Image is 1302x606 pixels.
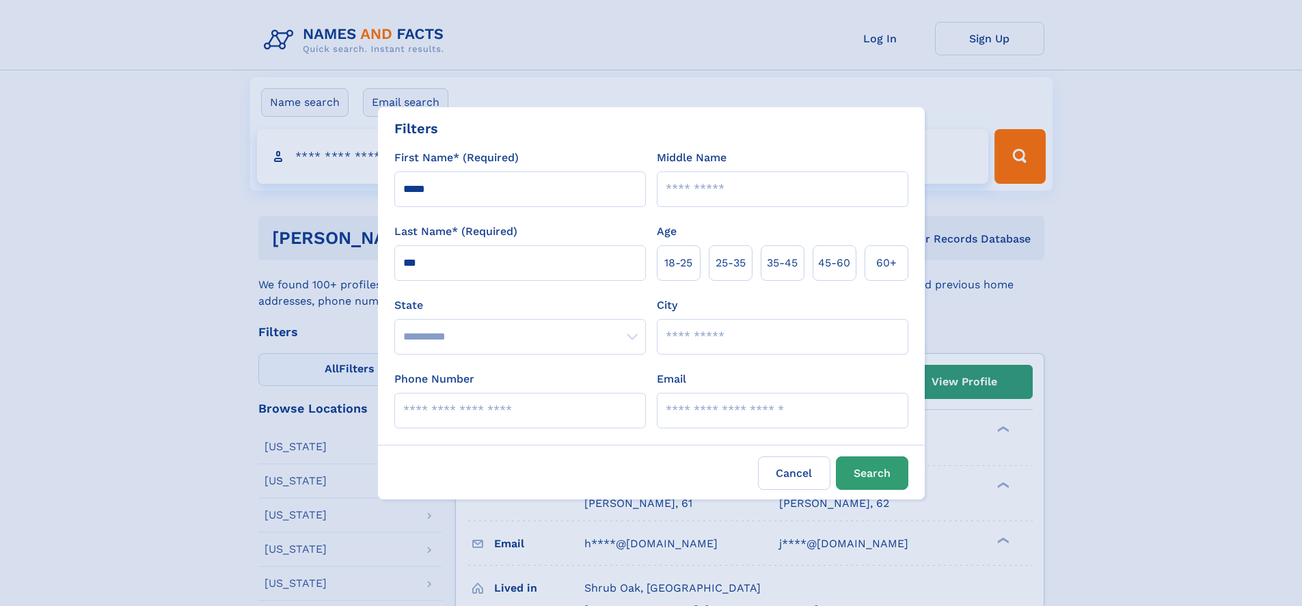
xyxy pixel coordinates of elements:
label: Cancel [758,456,830,490]
span: 60+ [876,255,897,271]
label: First Name* (Required) [394,150,519,166]
span: 25‑35 [716,255,746,271]
span: 45‑60 [818,255,850,271]
span: 35‑45 [767,255,798,271]
label: City [657,297,677,314]
label: Last Name* (Required) [394,223,517,240]
div: Filters [394,118,438,139]
label: Email [657,371,686,387]
label: State [394,297,646,314]
label: Phone Number [394,371,474,387]
label: Age [657,223,677,240]
span: 18‑25 [664,255,692,271]
label: Middle Name [657,150,727,166]
button: Search [836,456,908,490]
